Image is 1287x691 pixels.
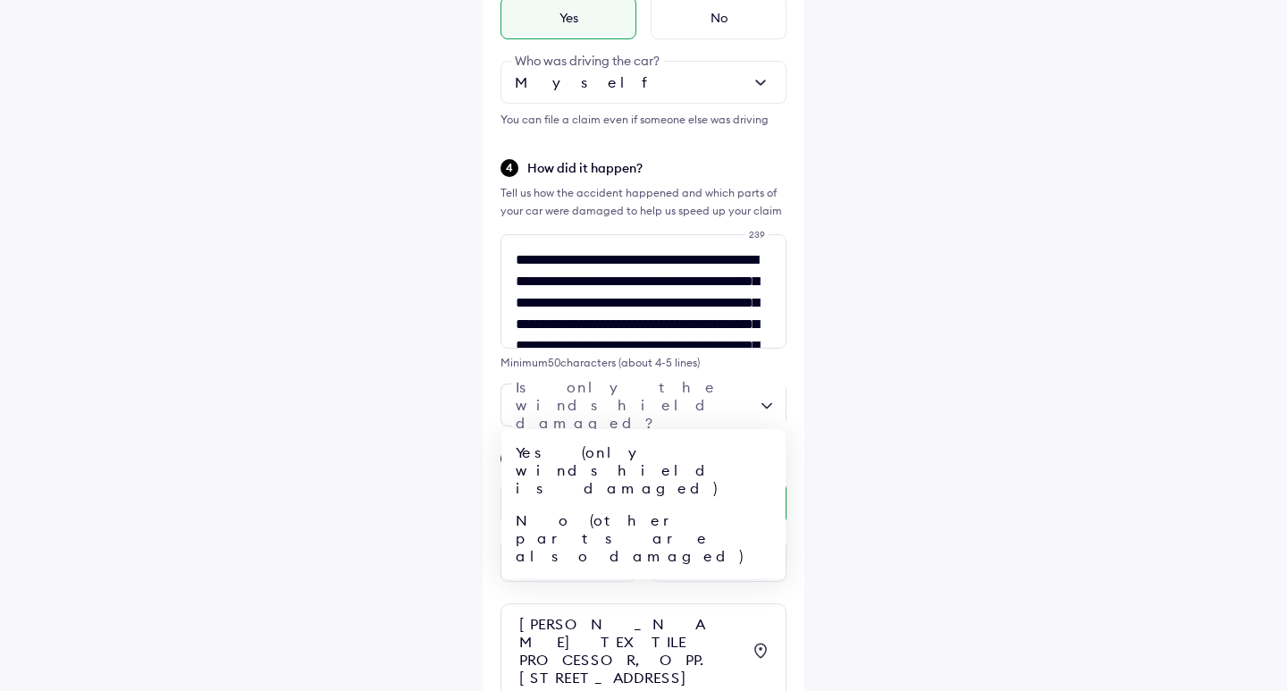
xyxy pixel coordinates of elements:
span: How did it happen? [527,159,786,177]
div: Accident site [500,539,636,582]
div: You can file a claim even if someone else was driving [500,111,786,129]
div: Minimum 50 characters (about 4-5 lines) [500,356,786,369]
div: No (other parts are also damaged) [501,504,786,572]
div: Tell us how the accident happened and which parts of your car were damaged to help us speed up yo... [500,184,786,220]
div: Home/Office [500,482,636,525]
span: Myself [515,73,662,91]
div: Yes (only windshield is damaged) [501,436,786,504]
div: [PERSON_NAME] TEXTILE PROCESSOR, OPP. [STREET_ADDRESS] [519,615,741,687]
